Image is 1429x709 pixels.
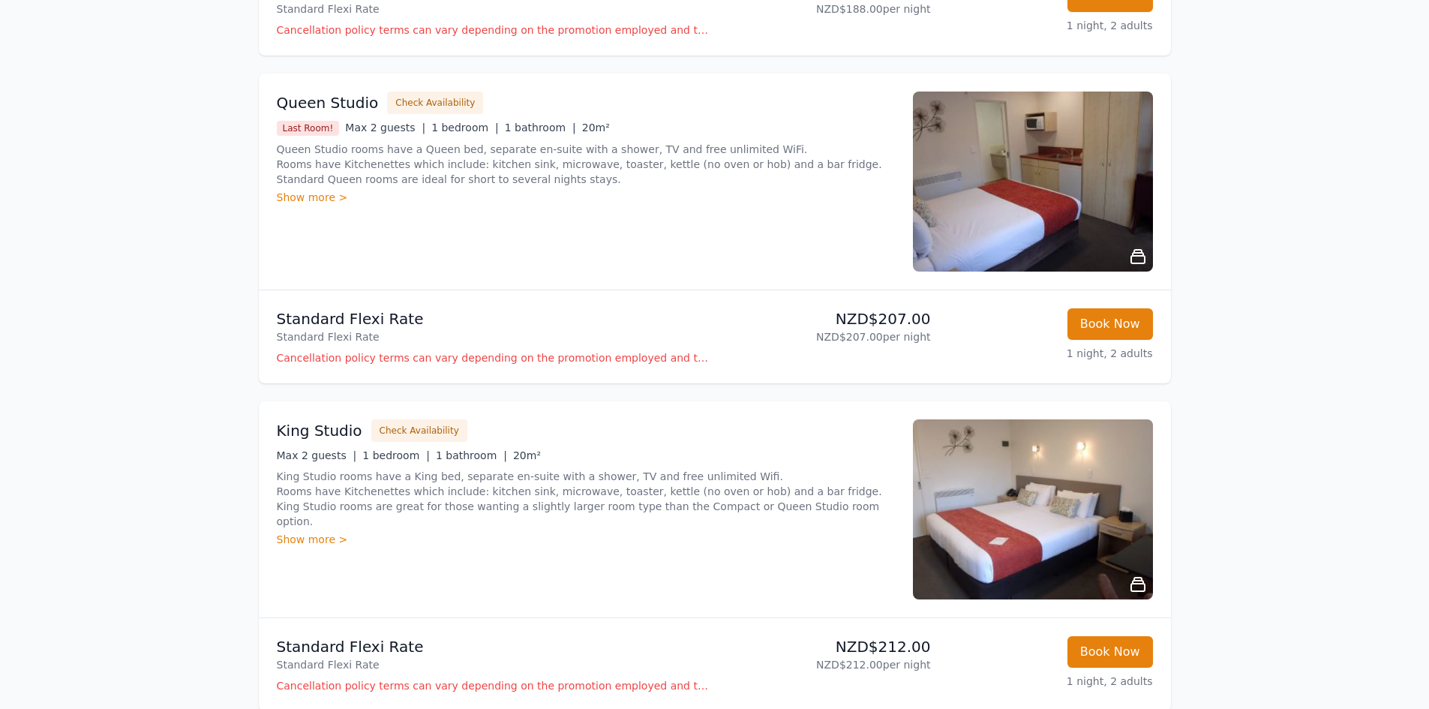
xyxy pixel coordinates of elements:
button: Book Now [1067,308,1153,340]
button: Book Now [1067,636,1153,668]
p: NZD$188.00 per night [721,2,931,17]
h3: King Studio [277,420,362,441]
p: Standard Flexi Rate [277,329,709,344]
div: Show more > [277,190,895,205]
span: 20m² [513,449,541,461]
p: Cancellation policy terms can vary depending on the promotion employed and the time of stay of th... [277,678,709,693]
span: Max 2 guests | [345,122,425,134]
p: NZD$212.00 [721,636,931,657]
h3: Queen Studio [277,92,379,113]
span: Last Room! [277,121,340,136]
p: Cancellation policy terms can vary depending on the promotion employed and the time of stay of th... [277,350,709,365]
p: Standard Flexi Rate [277,308,709,329]
p: Standard Flexi Rate [277,657,709,672]
p: 1 night, 2 adults [943,674,1153,689]
button: Check Availability [387,92,483,114]
span: Max 2 guests | [277,449,357,461]
p: NZD$207.00 [721,308,931,329]
p: 1 night, 2 adults [943,346,1153,361]
p: Queen Studio rooms have a Queen bed, separate en-suite with a shower, TV and free unlimited WiFi.... [277,142,895,187]
p: Standard Flexi Rate [277,636,709,657]
span: 1 bathroom | [505,122,576,134]
p: NZD$207.00 per night [721,329,931,344]
span: 1 bathroom | [436,449,507,461]
p: 1 night, 2 adults [943,18,1153,33]
button: Check Availability [371,419,467,442]
p: Cancellation policy terms can vary depending on the promotion employed and the time of stay of th... [277,23,709,38]
p: Standard Flexi Rate [277,2,709,17]
span: 1 bedroom | [431,122,499,134]
span: 1 bedroom | [362,449,430,461]
div: Show more > [277,532,895,547]
p: NZD$212.00 per night [721,657,931,672]
p: King Studio rooms have a King bed, separate en-suite with a shower, TV and free unlimited Wifi. R... [277,469,895,529]
span: 20m² [582,122,610,134]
